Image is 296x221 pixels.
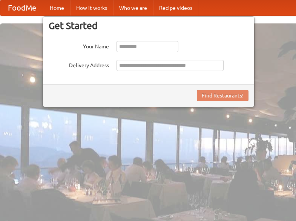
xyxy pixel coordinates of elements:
[49,41,109,50] label: Your Name
[197,90,248,101] button: Find Restaurants!
[70,0,113,15] a: How it works
[0,0,44,15] a: FoodMe
[49,20,248,31] h3: Get Started
[113,0,153,15] a: Who we are
[153,0,198,15] a: Recipe videos
[44,0,70,15] a: Home
[49,60,109,69] label: Delivery Address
